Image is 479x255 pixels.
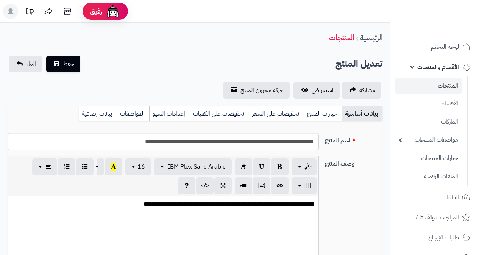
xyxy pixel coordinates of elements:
[190,106,249,121] a: تخفيضات على الكميات
[395,208,474,227] a: المراجعات والأسئلة
[154,158,232,175] button: IBM Plex Sans Arabic
[395,132,462,148] a: مواصفات المنتجات
[359,86,375,95] span: مشاركه
[395,168,462,185] a: الملفات الرقمية
[342,82,381,99] a: مشاركه
[46,56,80,72] button: حفظ
[322,156,385,168] label: وصف المنتج
[395,228,474,247] a: طلبات الإرجاع
[342,106,382,121] a: بيانات أساسية
[149,106,190,121] a: إعدادات السيو
[360,32,382,43] a: الرئيسية
[428,232,459,243] span: طلبات الإرجاع
[442,192,459,203] span: الطلبات
[417,62,459,72] span: الأقسام والمنتجات
[395,38,474,56] a: لوحة التحكم
[249,106,304,121] a: تخفيضات على السعر
[20,4,39,21] a: تحديثات المنصة
[168,162,226,171] span: IBM Plex Sans Arabic
[125,158,151,175] button: 16
[240,86,284,95] span: حركة مخزون المنتج
[105,4,120,19] img: ai-face.png
[137,162,145,171] span: 16
[416,212,459,223] span: المراجعات والأسئلة
[395,78,462,94] a: المنتجات
[335,56,382,72] h2: تعديل المنتج
[304,106,342,121] a: خيارات المنتج
[26,59,36,69] span: الغاء
[395,95,462,112] a: الأقسام
[117,106,149,121] a: المواصفات
[428,20,472,36] img: logo-2.png
[312,86,334,95] span: استعراض
[63,59,74,69] span: حفظ
[90,7,102,16] span: رفيق
[9,56,42,72] a: الغاء
[395,188,474,207] a: الطلبات
[395,114,462,130] a: الماركات
[395,150,462,166] a: خيارات المنتجات
[329,32,354,43] a: المنتجات
[79,106,117,121] a: بيانات إضافية
[322,133,385,145] label: اسم المنتج
[431,42,459,52] span: لوحة التحكم
[293,82,340,99] a: استعراض
[223,82,290,99] a: حركة مخزون المنتج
